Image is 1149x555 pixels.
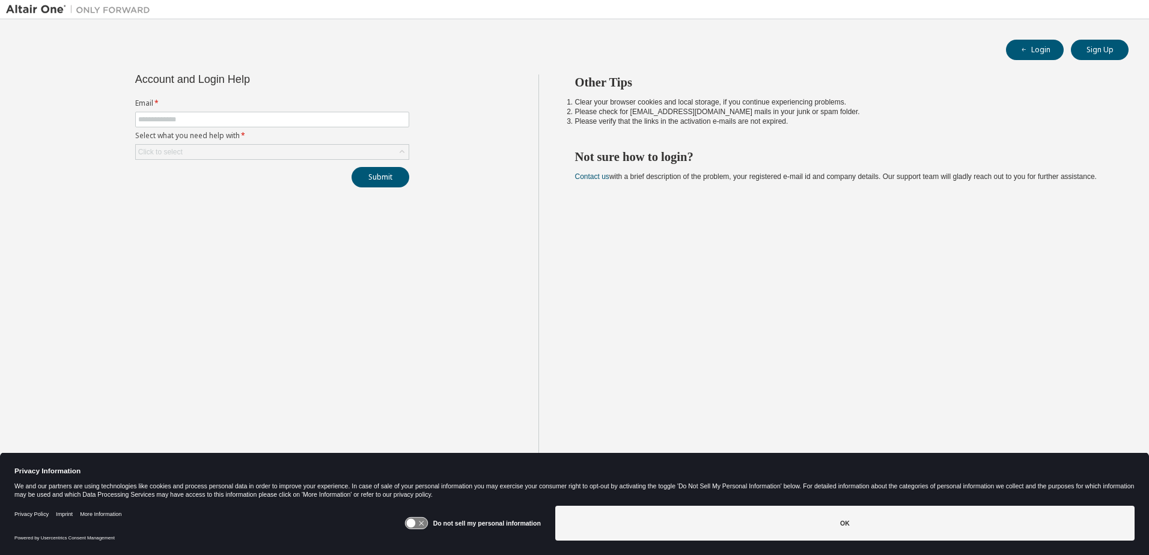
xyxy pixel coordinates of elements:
label: Email [135,99,409,108]
h2: Not sure how to login? [575,149,1108,165]
label: Select what you need help with [135,131,409,141]
div: Click to select [138,147,183,157]
button: Sign Up [1071,40,1129,60]
button: Submit [352,167,409,187]
h2: Other Tips [575,74,1108,90]
div: Click to select [136,145,409,159]
keeper-lock: Open Keeper Popup [391,112,405,127]
li: Please verify that the links in the activation e-mails are not expired. [575,117,1108,126]
li: Clear your browser cookies and local storage, if you continue experiencing problems. [575,97,1108,107]
div: Account and Login Help [135,74,355,84]
img: Altair One [6,4,156,16]
button: Login [1006,40,1064,60]
a: Contact us [575,172,609,181]
span: with a brief description of the problem, your registered e-mail id and company details. Our suppo... [575,172,1097,181]
li: Please check for [EMAIL_ADDRESS][DOMAIN_NAME] mails in your junk or spam folder. [575,107,1108,117]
